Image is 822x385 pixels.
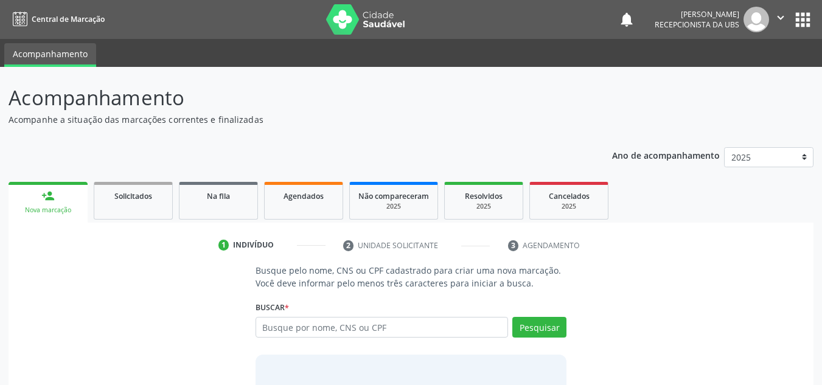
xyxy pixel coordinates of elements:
span: Cancelados [549,191,590,201]
div: 1 [218,240,229,251]
span: Central de Marcação [32,14,105,24]
span: Resolvidos [465,191,503,201]
button: notifications [618,11,635,28]
div: 2025 [453,202,514,211]
div: 2025 [358,202,429,211]
span: Na fila [207,191,230,201]
p: Ano de acompanhamento [612,147,720,162]
div: 2025 [538,202,599,211]
input: Busque por nome, CNS ou CPF [256,317,509,338]
p: Acompanhe a situação das marcações correntes e finalizadas [9,113,572,126]
img: img [744,7,769,32]
span: Agendados [284,191,324,201]
div: Nova marcação [17,206,79,215]
p: Acompanhamento [9,83,572,113]
button: Pesquisar [512,317,566,338]
span: Recepcionista da UBS [655,19,739,30]
span: Solicitados [114,191,152,201]
i:  [774,11,787,24]
p: Busque pelo nome, CNS ou CPF cadastrado para criar uma nova marcação. Você deve informar pelo men... [256,264,567,290]
span: Não compareceram [358,191,429,201]
div: Indivíduo [233,240,274,251]
button:  [769,7,792,32]
div: person_add [41,189,55,203]
div: [PERSON_NAME] [655,9,739,19]
a: Acompanhamento [4,43,96,67]
button: apps [792,9,813,30]
label: Buscar [256,298,289,317]
a: Central de Marcação [9,9,105,29]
